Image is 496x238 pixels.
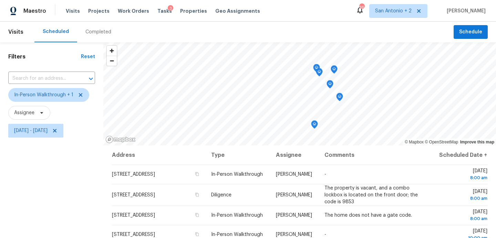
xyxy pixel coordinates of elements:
span: - [324,172,326,177]
span: Visits [8,24,23,40]
div: Map marker [311,120,318,131]
span: In-Person Walkthrough [211,232,263,237]
span: In-Person Walkthrough + 1 [14,91,73,98]
span: Projects [88,8,110,14]
div: Map marker [331,65,338,76]
span: San Antonio + 2 [375,8,412,14]
span: Maestro [23,8,46,14]
span: [PERSON_NAME] [276,213,312,218]
div: 3 [168,5,173,12]
button: Copy Address [194,192,200,198]
button: Zoom out [107,56,117,66]
span: [PERSON_NAME] [444,8,486,14]
span: In-Person Walkthrough [211,172,263,177]
div: Map marker [327,80,333,91]
span: Diligence [211,193,231,197]
span: [STREET_ADDRESS] [112,193,155,197]
span: [DATE] [437,209,487,222]
div: 8:00 am [437,174,487,181]
span: [STREET_ADDRESS] [112,213,155,218]
h1: Filters [8,53,81,60]
th: Address [112,145,206,165]
span: [PERSON_NAME] [276,172,312,177]
span: The home does not have a gate code. [324,213,412,218]
div: 8:00 am [437,195,487,202]
button: Copy Address [194,212,200,218]
button: Copy Address [194,231,200,237]
div: Scheduled [43,28,69,35]
a: OpenStreetMap [425,140,458,144]
div: 8:00 am [437,215,487,222]
span: Tasks [157,9,172,13]
button: Schedule [454,25,488,39]
span: [DATE] - [DATE] [14,127,48,134]
a: Mapbox homepage [105,136,136,143]
span: Schedule [459,28,482,36]
button: Zoom in [107,46,117,56]
span: Assignee [14,109,34,116]
div: Reset [81,53,95,60]
canvas: Map [103,42,496,145]
div: 36 [359,4,364,11]
span: [PERSON_NAME] [276,193,312,197]
th: Comments [319,145,432,165]
button: Open [86,74,96,84]
div: Map marker [316,68,323,79]
span: [STREET_ADDRESS] [112,172,155,177]
a: Improve this map [460,140,494,144]
span: [PERSON_NAME] [276,232,312,237]
button: Copy Address [194,171,200,177]
th: Assignee [270,145,319,165]
input: Search for an address... [8,73,76,84]
span: Visits [66,8,80,14]
span: Work Orders [118,8,149,14]
span: [DATE] [437,189,487,202]
span: [STREET_ADDRESS] [112,232,155,237]
th: Scheduled Date ↑ [432,145,488,165]
th: Type [206,145,270,165]
span: Geo Assignments [215,8,260,14]
div: Completed [85,29,111,35]
span: [DATE] [437,169,487,181]
div: Map marker [313,64,320,75]
a: Mapbox [405,140,424,144]
span: The property is vacant, and a combo lockbox is located on the front door; the code is 9853 [324,186,418,204]
span: - [324,232,326,237]
span: In-Person Walkthrough [211,213,263,218]
span: Properties [180,8,207,14]
div: Map marker [336,93,343,104]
